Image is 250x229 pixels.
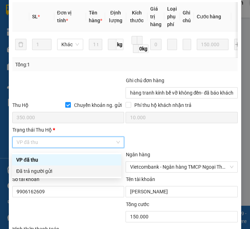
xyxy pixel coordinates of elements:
[133,44,139,53] input: C
[126,87,238,98] input: Ghi chú đơn hàng
[164,2,180,31] th: Loại phụ phí
[15,39,26,50] button: delete
[126,78,164,83] label: Ghi chú đơn hàng
[126,186,238,197] input: Tên tài khoản
[131,101,194,109] span: Phí thu hộ khách nhận trả
[126,176,155,182] label: Tên tài khoản
[126,201,149,207] span: Tổng cước
[15,61,235,68] div: Tổng: 1
[183,39,191,50] input: Ghi Chú
[150,6,161,27] span: Giá trị hàng
[16,156,117,164] div: VP đã thu
[12,102,29,108] span: Thu Hộ
[61,39,79,50] span: Khác
[16,167,117,175] div: Đã trả người gửi
[71,101,124,109] span: Chuyển khoản ng. gửi
[197,39,228,50] input: 0
[130,162,233,172] span: Vietcombank - Ngân hàng TMCP Ngoại Thương Việt Nam
[12,154,121,165] div: VP đã thu
[89,39,102,50] input: VD: Bàn, Ghế
[132,36,137,44] input: D
[234,39,240,50] button: plus
[89,10,102,23] span: Tên hàng
[109,10,122,23] span: Định lượng
[180,2,194,31] th: Ghi chú
[57,10,72,23] span: Đơn vị tính
[12,186,124,197] input: Số tài khoản
[116,39,123,50] span: kg
[130,10,144,23] span: Kích thước
[126,152,150,157] label: Ngân hàng
[12,126,124,134] div: Trạng thái Thu Hộ
[32,14,38,19] span: SL
[137,36,142,44] input: R
[139,44,148,53] span: 0kg
[12,176,39,182] label: Số tài khoản
[17,137,120,147] span: VP đã thu
[12,165,121,177] div: Đã trả người gửi
[197,14,221,19] span: Cước hàng
[150,39,161,50] input: 0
